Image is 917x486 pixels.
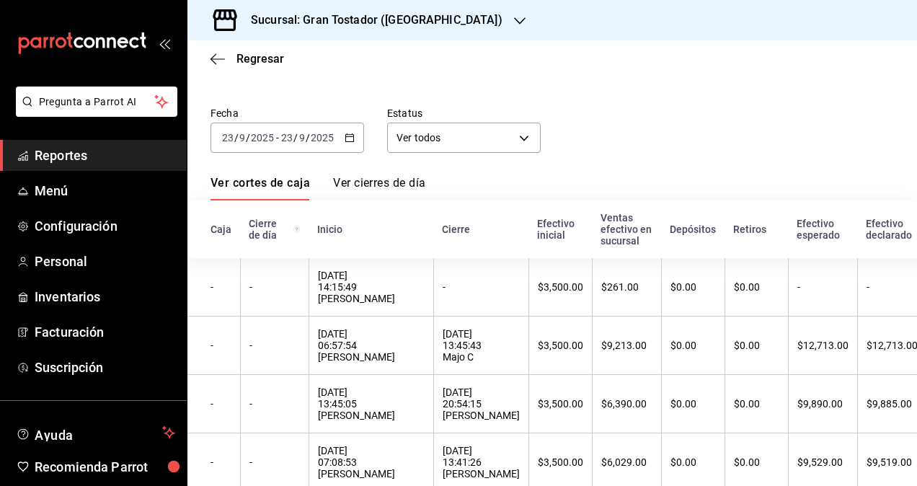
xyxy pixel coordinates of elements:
[280,132,293,143] input: --
[387,123,541,153] div: Ver todos
[221,132,234,143] input: --
[35,181,175,200] span: Menú
[236,52,284,66] span: Regresar
[10,105,177,120] a: Pregunta a Parrot AI
[293,132,298,143] span: /
[797,340,849,351] div: $12,713.00
[670,224,716,235] div: Depósitos
[249,281,300,293] div: -
[249,340,300,351] div: -
[318,386,425,421] div: [DATE] 13:45:05 [PERSON_NAME]
[249,456,300,468] div: -
[39,94,155,110] span: Pregunta a Parrot AI
[250,132,275,143] input: ----
[538,281,583,293] div: $3,500.00
[443,328,520,363] div: [DATE] 13:45:43 Majo C
[35,424,156,441] span: Ayuda
[733,224,779,235] div: Retiros
[211,456,231,468] div: -
[670,398,716,410] div: $0.00
[443,386,520,421] div: [DATE] 20:54:15 [PERSON_NAME]
[211,281,231,293] div: -
[538,456,583,468] div: $3,500.00
[734,281,779,293] div: $0.00
[797,398,849,410] div: $9,890.00
[601,398,652,410] div: $6,390.00
[211,108,364,118] label: Fecha
[670,456,716,468] div: $0.00
[249,218,300,241] div: Cierre de día
[601,212,652,247] div: Ventas efectivo en sucursal
[35,216,175,236] span: Configuración
[211,176,310,200] a: Ver cortes de caja
[239,12,502,29] h3: Sucursal: Gran Tostador ([GEOGRAPHIC_DATA])
[249,398,300,410] div: -
[318,328,425,363] div: [DATE] 06:57:54 [PERSON_NAME]
[797,456,849,468] div: $9,529.00
[601,281,652,293] div: $261.00
[211,340,231,351] div: -
[670,281,716,293] div: $0.00
[298,132,306,143] input: --
[35,457,175,477] span: Recomienda Parrot
[35,358,175,377] span: Suscripción
[211,176,425,200] div: navigation tabs
[318,270,425,304] div: [DATE] 14:15:49 [PERSON_NAME]
[211,224,231,235] div: Caja
[443,281,520,293] div: -
[601,340,652,351] div: $9,213.00
[538,340,583,351] div: $3,500.00
[333,176,425,200] a: Ver cierres de día
[35,252,175,271] span: Personal
[537,218,583,241] div: Efectivo inicial
[310,132,335,143] input: ----
[35,322,175,342] span: Facturación
[387,108,541,118] label: Estatus
[734,340,779,351] div: $0.00
[797,218,849,241] div: Efectivo esperado
[35,287,175,306] span: Inventarios
[734,456,779,468] div: $0.00
[442,224,520,235] div: Cierre
[601,456,652,468] div: $6,029.00
[734,398,779,410] div: $0.00
[797,281,849,293] div: -
[246,132,250,143] span: /
[538,398,583,410] div: $3,500.00
[670,340,716,351] div: $0.00
[211,398,231,410] div: -
[211,52,284,66] button: Regresar
[239,132,246,143] input: --
[443,445,520,480] div: [DATE] 13:41:26 [PERSON_NAME]
[276,132,279,143] span: -
[159,37,170,49] button: open_drawer_menu
[234,132,239,143] span: /
[318,445,425,480] div: [DATE] 07:08:53 [PERSON_NAME]
[35,146,175,165] span: Reportes
[16,87,177,117] button: Pregunta a Parrot AI
[293,224,300,235] svg: El número de cierre de día es consecutivo y consolida todos los cortes de caja previos en un únic...
[306,132,310,143] span: /
[317,224,425,235] div: Inicio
